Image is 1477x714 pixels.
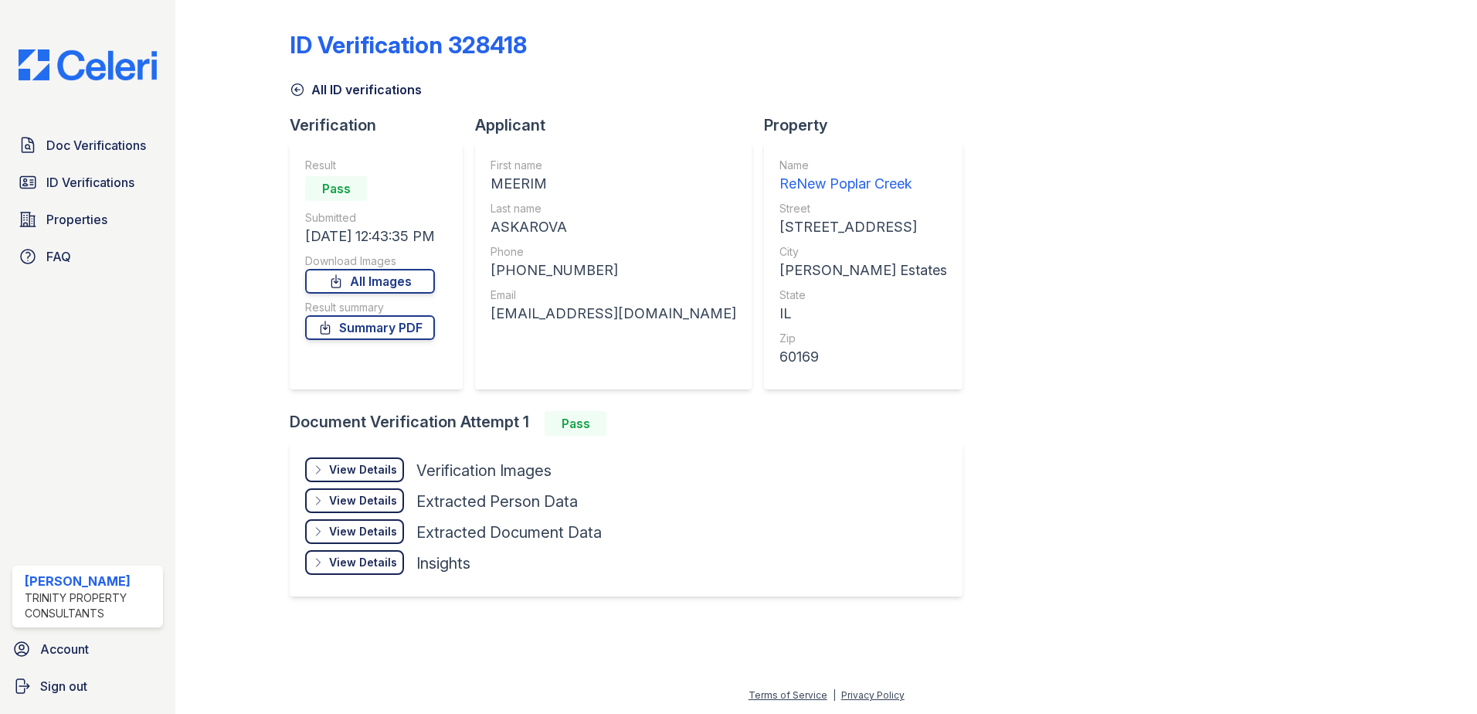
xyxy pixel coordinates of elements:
div: Verification [290,114,475,136]
div: [PERSON_NAME] [25,572,157,590]
div: Trinity Property Consultants [25,590,157,621]
div: Extracted Person Data [416,491,578,512]
div: Pass [305,176,367,201]
span: Properties [46,210,107,229]
div: View Details [329,524,397,539]
div: Download Images [305,253,435,269]
div: Applicant [475,114,764,136]
a: FAQ [12,241,163,272]
div: Result [305,158,435,173]
div: ASKAROVA [491,216,736,238]
div: Phone [491,244,736,260]
div: MEERIM [491,173,736,195]
div: [EMAIL_ADDRESS][DOMAIN_NAME] [491,303,736,325]
div: City [779,244,947,260]
div: Submitted [305,210,435,226]
div: View Details [329,462,397,478]
a: Properties [12,204,163,235]
div: ReNew Poplar Creek [779,173,947,195]
span: Doc Verifications [46,136,146,155]
a: ID Verifications [12,167,163,198]
div: [PHONE_NUMBER] [491,260,736,281]
div: Email [491,287,736,303]
div: Verification Images [416,460,552,481]
a: All ID verifications [290,80,422,99]
div: [STREET_ADDRESS] [779,216,947,238]
a: Account [6,634,169,665]
div: Property [764,114,975,136]
a: Summary PDF [305,315,435,340]
span: FAQ [46,247,71,266]
div: Last name [491,201,736,216]
a: Name ReNew Poplar Creek [779,158,947,195]
div: IL [779,303,947,325]
div: Document Verification Attempt 1 [290,411,975,436]
img: CE_Logo_Blue-a8612792a0a2168367f1c8372b55b34899dd931a85d93a1a3d3e32e68fde9ad4.png [6,49,169,80]
div: [DATE] 12:43:35 PM [305,226,435,247]
div: 60169 [779,346,947,368]
a: Privacy Policy [841,689,905,701]
div: Name [779,158,947,173]
div: View Details [329,555,397,570]
a: All Images [305,269,435,294]
div: [PERSON_NAME] Estates [779,260,947,281]
div: First name [491,158,736,173]
a: Sign out [6,671,169,702]
div: Street [779,201,947,216]
span: ID Verifications [46,173,134,192]
div: Insights [416,552,470,574]
div: Extracted Document Data [416,522,602,543]
div: ID Verification 328418 [290,31,527,59]
a: Doc Verifications [12,130,163,161]
div: Zip [779,331,947,346]
div: View Details [329,493,397,508]
a: Terms of Service [749,689,827,701]
div: State [779,287,947,303]
div: Result summary [305,300,435,315]
span: Account [40,640,89,658]
div: Pass [545,411,606,436]
span: Sign out [40,677,87,695]
div: | [833,689,836,701]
